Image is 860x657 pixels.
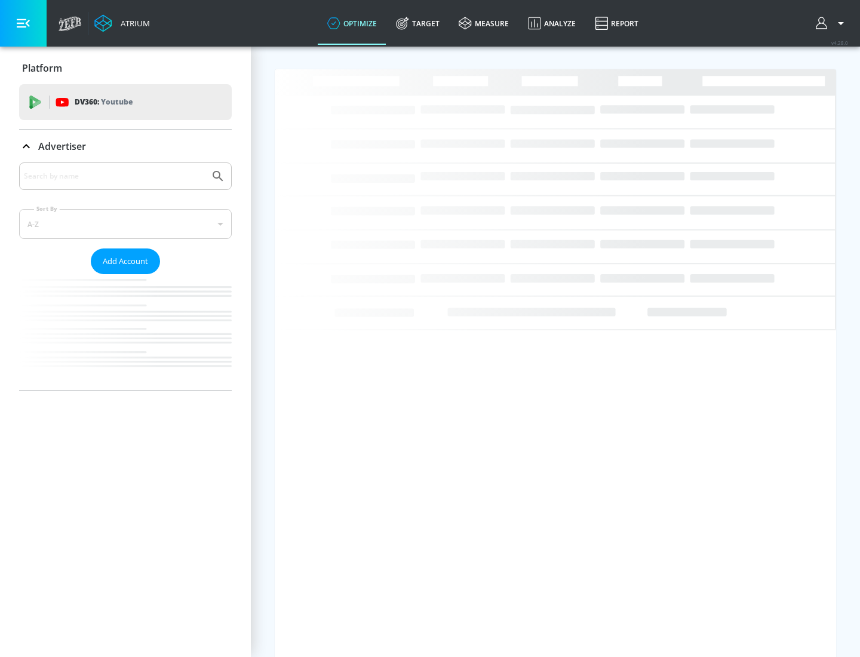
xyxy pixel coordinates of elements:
[19,130,232,163] div: Advertiser
[116,18,150,29] div: Atrium
[19,209,232,239] div: A-Z
[38,140,86,153] p: Advertiser
[22,62,62,75] p: Platform
[19,51,232,85] div: Platform
[318,2,386,45] a: optimize
[449,2,518,45] a: measure
[91,248,160,274] button: Add Account
[19,162,232,390] div: Advertiser
[34,205,60,213] label: Sort By
[386,2,449,45] a: Target
[75,96,133,109] p: DV360:
[19,84,232,120] div: DV360: Youtube
[19,274,232,390] nav: list of Advertiser
[585,2,648,45] a: Report
[101,96,133,108] p: Youtube
[518,2,585,45] a: Analyze
[831,39,848,46] span: v 4.28.0
[94,14,150,32] a: Atrium
[24,168,205,184] input: Search by name
[103,254,148,268] span: Add Account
